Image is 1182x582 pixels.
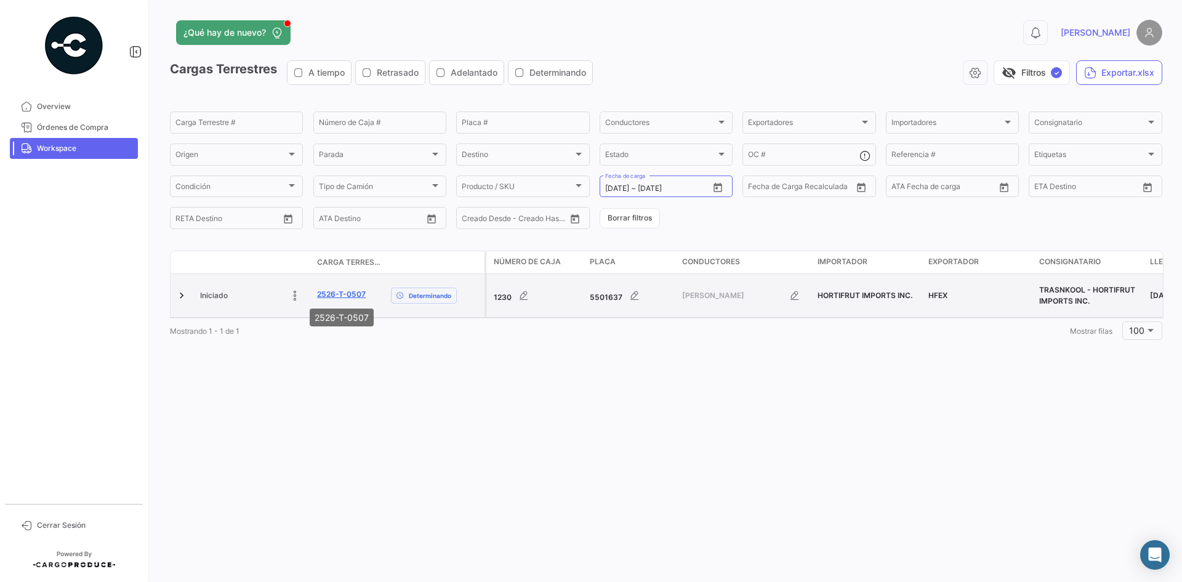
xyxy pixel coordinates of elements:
[1034,251,1145,273] datatable-header-cell: Consignatario
[409,291,451,301] span: Determinando
[1034,184,1056,193] input: Desde
[1034,152,1145,161] span: Etiquetas
[206,216,255,224] input: Hasta
[175,289,188,302] a: Expand/Collapse Row
[709,178,727,196] button: Open calendar
[818,291,912,300] span: HORTIFRUT IMPORTS INC.
[585,251,677,273] datatable-header-cell: Placa
[175,152,286,161] span: Origen
[605,184,629,193] input: Desde
[183,26,266,39] span: ¿Qué hay de nuevo?
[1076,60,1162,85] button: Exportar.xlsx
[590,283,672,308] div: 5501637
[377,67,419,79] span: Retrasado
[891,120,1002,129] span: Importadores
[1039,285,1135,305] span: TRASNKOOL - HORTIFRUT IMPORTS INC.
[175,216,198,224] input: Desde
[10,117,138,138] a: Órdenes de Compra
[923,251,1034,273] datatable-header-cell: Exportador
[317,289,366,300] a: 2526-T-0507
[319,216,356,224] input: ATA Desde
[486,251,585,273] datatable-header-cell: Número de Caja
[566,209,584,228] button: Open calendar
[748,120,859,129] span: Exportadores
[1138,178,1157,196] button: Open calendar
[312,252,386,273] datatable-header-cell: Carga Terrestre #
[37,101,133,112] span: Overview
[170,326,239,336] span: Mostrando 1 - 1 de 1
[748,184,770,193] input: Desde
[682,290,782,301] span: [PERSON_NAME]
[779,184,828,193] input: Hasta
[430,61,504,84] button: Adelantado
[928,256,979,267] span: Exportador
[37,143,133,154] span: Workspace
[310,309,374,326] div: 2526-T-0507
[451,67,497,79] span: Adelantado
[37,520,133,531] span: Cerrar Sesión
[317,257,381,268] span: Carga Terrestre #
[590,256,616,267] span: Placa
[422,209,441,228] button: Open calendar
[279,209,297,228] button: Open calendar
[509,61,592,84] button: Determinando
[319,152,430,161] span: Parada
[852,178,870,196] button: Open calendar
[1039,256,1101,267] span: Consignatario
[891,184,929,193] input: ATA Desde
[818,256,867,267] span: Importador
[605,120,716,129] span: Conductores
[170,60,597,85] h3: Cargas Terrestres
[605,152,716,161] span: Estado
[1034,120,1145,129] span: Consignatario
[813,251,923,273] datatable-header-cell: Importador
[494,283,580,308] div: 1230
[682,256,740,267] span: Conductores
[365,216,414,224] input: ATA Hasta
[175,184,286,193] span: Condición
[10,138,138,159] a: Workspace
[494,256,561,267] span: Número de Caja
[1002,65,1016,80] span: visibility_off
[1065,184,1114,193] input: Hasta
[195,257,312,267] datatable-header-cell: Estado
[928,291,947,300] span: HFEX
[1061,26,1130,39] span: [PERSON_NAME]
[462,152,573,161] span: Destino
[995,178,1013,196] button: Open calendar
[287,61,351,84] button: A tiempo
[308,67,345,79] span: A tiempo
[516,216,565,224] input: Creado Hasta
[200,290,228,301] span: Iniciado
[1070,326,1112,336] span: Mostrar filas
[319,184,430,193] span: Tipo de Camión
[386,257,484,267] datatable-header-cell: Delay Status
[1140,540,1170,570] div: Abrir Intercom Messenger
[677,251,813,273] datatable-header-cell: Conductores
[462,216,507,224] input: Creado Desde
[462,184,573,193] span: Producto / SKU
[356,61,425,84] button: Retrasado
[938,184,987,193] input: ATA Hasta
[600,208,660,228] button: Borrar filtros
[37,122,133,133] span: Órdenes de Compra
[994,60,1070,85] button: visibility_offFiltros✓
[1136,20,1162,46] img: placeholder-user.png
[1129,325,1144,336] span: 100
[1051,67,1062,78] span: ✓
[638,184,687,193] input: Hasta
[632,184,635,193] span: –
[43,15,105,76] img: powered-by.png
[529,67,586,79] span: Determinando
[10,96,138,117] a: Overview
[176,20,291,45] button: ¿Qué hay de nuevo?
